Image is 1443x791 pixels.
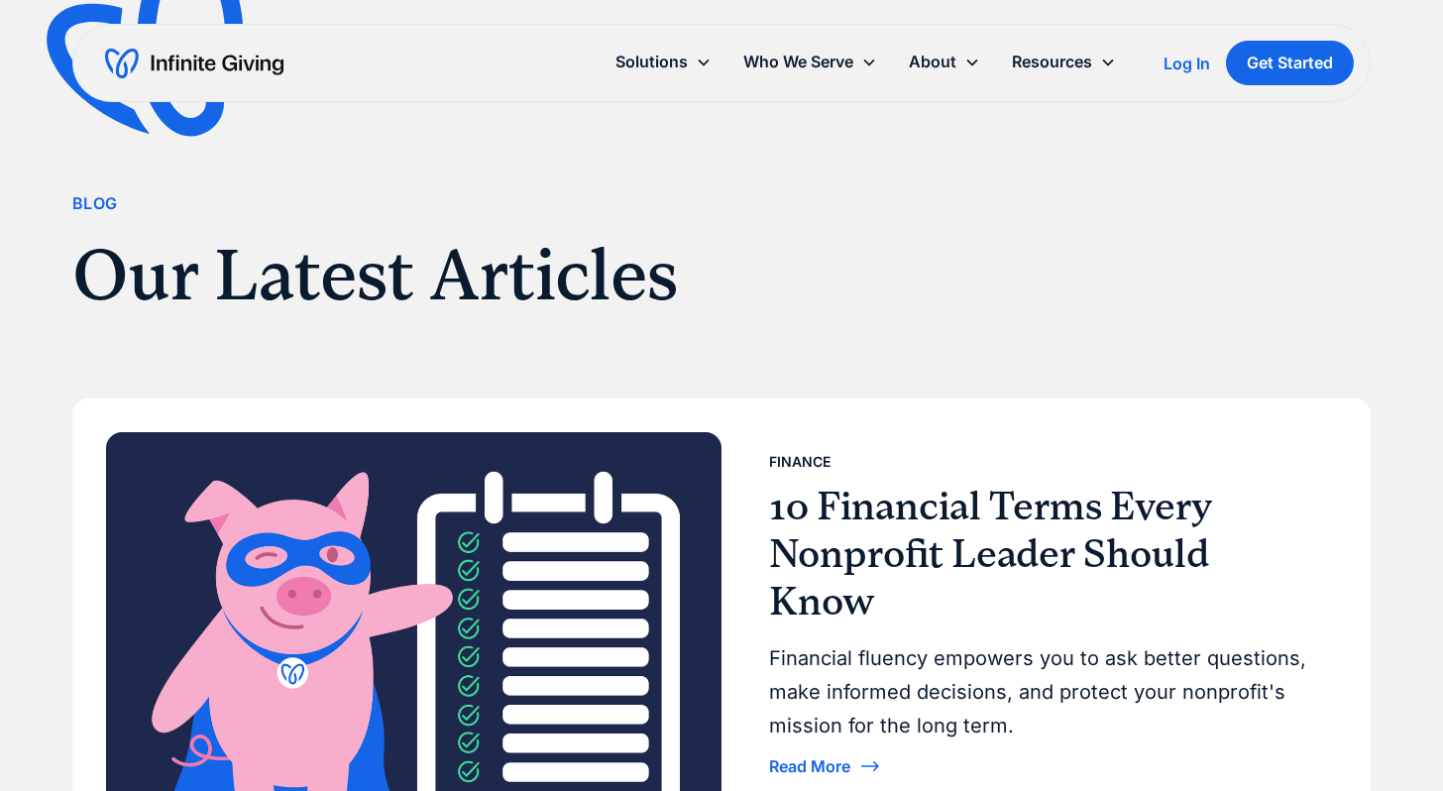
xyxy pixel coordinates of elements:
div: Solutions [615,49,688,75]
div: Resources [996,41,1132,83]
h1: Our Latest Articles [72,233,1087,318]
div: Blog [72,190,118,217]
div: About [909,49,956,75]
div: About [893,41,996,83]
div: Financial fluency empowers you to ask better questions, make informed decisions, and protect your... [769,641,1321,742]
div: Who We Serve [727,41,893,83]
a: Log In [1164,52,1210,75]
a: Get Started [1226,41,1354,85]
div: Solutions [600,41,727,83]
div: Read More [769,758,850,774]
div: Who We Serve [743,49,853,75]
div: Finance [769,450,831,474]
h3: 10 Financial Terms Every Nonprofit Leader Should Know [769,483,1321,625]
div: Log In [1164,56,1210,71]
div: Resources [1012,49,1092,75]
a: home [105,48,283,79]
